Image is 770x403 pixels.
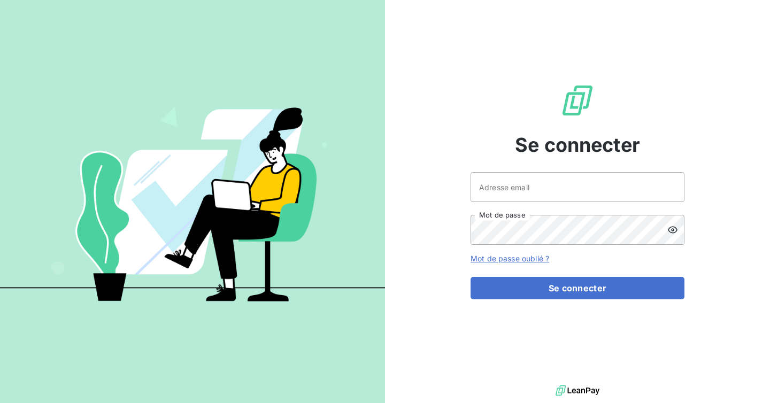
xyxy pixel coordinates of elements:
input: placeholder [471,172,684,202]
span: Se connecter [515,130,640,159]
img: logo [556,383,599,399]
a: Mot de passe oublié ? [471,254,549,263]
button: Se connecter [471,277,684,299]
img: Logo LeanPay [560,83,595,118]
